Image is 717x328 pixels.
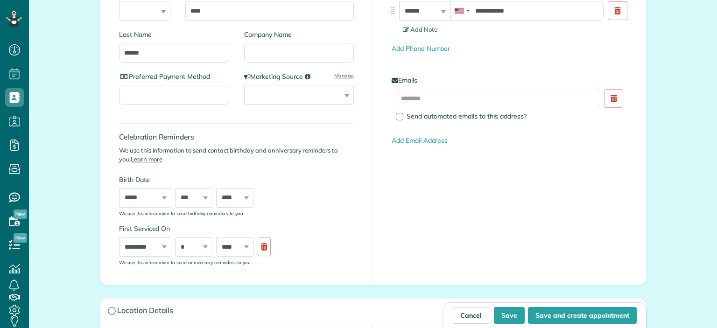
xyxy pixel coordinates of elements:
[407,112,527,120] span: Send automated emails to this address?
[334,72,354,79] a: Manage
[392,44,450,53] a: Add Phone Number
[119,146,354,164] p: We use this information to send contact birthday and anniversary reminders to you.
[119,175,275,184] label: Birth Date
[451,1,472,20] div: United States: +1
[14,209,27,219] span: New
[131,155,162,163] a: Learn more
[119,224,275,233] label: First Serviced On
[119,259,252,265] sub: We use this information to send anniversary reminders to you.
[494,307,525,324] button: Save
[403,26,437,33] span: Add Note
[119,210,244,216] sub: We use this information to send birthday reminders to you.
[388,6,398,15] img: drag_indicator-119b368615184ecde3eda3c64c821f6cf29d3e2b97b89ee44bc31753036683e5.png
[100,299,646,323] a: Location Details
[528,307,637,324] button: Save and create appointment
[244,30,354,39] label: Company Name
[392,136,448,145] a: Add Email Address
[14,233,27,243] span: New
[392,76,627,85] label: Emails
[119,133,354,141] h4: Celebration Reminders
[119,72,229,81] label: Preferred Payment Method
[244,72,354,81] label: Marketing Source
[119,30,229,39] label: Last Name
[453,307,489,324] a: Cancel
